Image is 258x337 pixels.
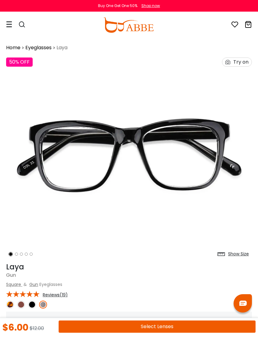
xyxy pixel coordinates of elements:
div: $12.00 [30,323,44,332]
span: Laya [56,44,67,51]
div: $6.00 [2,323,28,332]
div: Shop now [141,3,160,9]
div: Try on [233,58,249,66]
img: chat [239,301,247,306]
span: Gun [6,272,16,279]
div: Buy One Get One 50% [98,3,137,9]
a: Shop now [138,3,160,8]
h1: Laya [6,263,252,272]
div: 50% OFF [6,57,33,67]
a: Home [6,44,20,51]
div: Show Size [228,251,249,257]
span: & [22,281,28,287]
span: Eyeglasses [39,281,62,287]
button: Select Lenses [59,320,256,333]
a: Square [6,281,21,287]
a: Gun [29,281,38,287]
a: Eyeglasses [25,44,52,51]
img: abbeglasses.com [103,17,153,33]
img: Laya Gun Plastic Eyeglasses , UniversalBridgeFit Frames from ABBE Glasses [6,54,252,260]
span: Reviews(19) [43,292,68,298]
